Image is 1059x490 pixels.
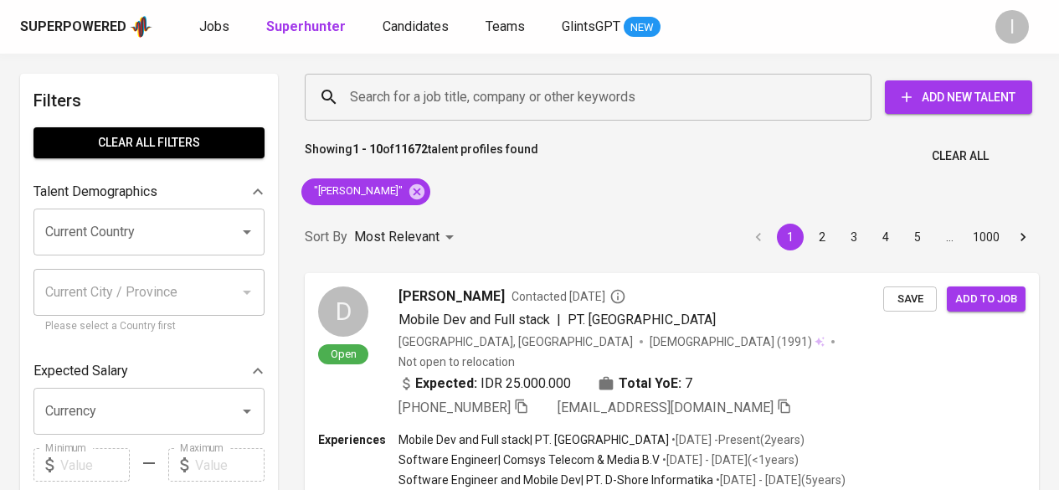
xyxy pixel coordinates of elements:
div: … [936,229,963,245]
button: Go to page 3 [841,224,867,250]
a: Jobs [199,17,233,38]
p: Software Engineer | Comsys Telecom & Media B.V [398,451,660,468]
div: I [995,10,1029,44]
div: (1991) [650,333,825,350]
p: Mobile Dev and Full stack | PT. [GEOGRAPHIC_DATA] [398,431,669,448]
img: app logo [130,14,152,39]
b: Expected: [415,374,477,394]
span: NEW [624,19,661,36]
span: Clear All [932,146,989,167]
b: 1 - 10 [352,142,383,156]
span: "[PERSON_NAME]" [301,183,413,199]
span: Add New Talent [898,87,1019,108]
span: Teams [486,18,525,34]
a: GlintsGPT NEW [562,17,661,38]
span: Save [892,290,928,309]
span: [DEMOGRAPHIC_DATA] [650,333,777,350]
span: Candidates [383,18,449,34]
div: Talent Demographics [33,175,265,209]
p: Experiences [318,431,398,448]
span: [PERSON_NAME] [398,286,505,307]
p: • [DATE] - [DATE] ( <1 years ) [660,451,799,468]
p: • [DATE] - Present ( 2 years ) [669,431,805,448]
a: Teams [486,17,528,38]
span: Mobile Dev and Full stack [398,312,550,328]
div: [GEOGRAPHIC_DATA], [GEOGRAPHIC_DATA] [398,333,633,350]
span: GlintsGPT [562,18,620,34]
p: Talent Demographics [33,182,157,202]
button: Go to page 5 [904,224,931,250]
b: Total YoE: [619,374,681,394]
div: "[PERSON_NAME]" [301,178,430,205]
button: Open [235,220,259,244]
button: Clear All filters [33,127,265,158]
button: Add to job [947,286,1026,312]
p: Please select a Country first [45,318,253,335]
div: Superpowered [20,18,126,37]
button: Save [883,286,937,312]
span: [PHONE_NUMBER] [398,400,511,415]
a: Candidates [383,17,452,38]
svg: By Batam recruiter [609,288,626,305]
a: Superpoweredapp logo [20,14,152,39]
button: Go to page 2 [809,224,835,250]
p: Showing of talent profiles found [305,141,538,172]
div: IDR 25.000.000 [398,374,571,394]
button: Clear All [925,141,995,172]
div: Most Relevant [354,222,460,253]
button: page 1 [777,224,804,250]
p: Not open to relocation [398,353,515,370]
b: 11672 [394,142,428,156]
span: PT. [GEOGRAPHIC_DATA] [568,312,716,328]
span: | [557,310,561,330]
button: Go to page 1000 [968,224,1005,250]
button: Go to next page [1010,224,1036,250]
button: Add New Talent [885,80,1032,114]
span: [EMAIL_ADDRESS][DOMAIN_NAME] [558,400,774,415]
img: yH5BAEAAAAALAAAAAABAAEAAAIBRAA7 [531,400,544,413]
p: • [DATE] - [DATE] ( 5 years ) [713,472,846,488]
span: Contacted [DATE] [512,288,626,305]
input: Value [195,448,265,482]
p: Software Engineer and Mobile Dev | PT. D-Shore Informatika [398,472,713,488]
input: Value [60,448,130,482]
span: Open [324,347,363,361]
span: Add to job [955,290,1017,309]
span: Clear All filters [47,132,251,153]
div: Expected Salary [33,354,265,388]
p: Sort By [305,227,347,247]
button: Go to page 4 [872,224,899,250]
nav: pagination navigation [743,224,1039,250]
h6: Filters [33,87,265,114]
div: D [318,286,368,337]
span: 7 [685,374,692,394]
p: Expected Salary [33,361,128,381]
span: Jobs [199,18,229,34]
a: Superhunter [266,17,349,38]
b: Superhunter [266,18,346,34]
button: Open [235,400,259,423]
p: Most Relevant [354,227,440,247]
